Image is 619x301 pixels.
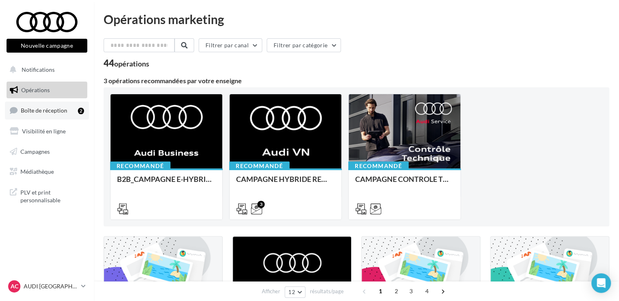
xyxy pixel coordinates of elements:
[236,175,335,191] div: CAMPAGNE HYBRIDE RECHARGEABLE
[199,38,262,52] button: Filtrer par canal
[7,39,87,53] button: Nouvelle campagne
[22,128,66,135] span: Visibilité en ligne
[5,143,89,160] a: Campagnes
[591,273,611,293] div: Open Intercom Messenger
[5,61,86,78] button: Notifications
[310,288,344,295] span: résultats/page
[257,201,265,208] div: 3
[5,102,89,119] a: Boîte de réception2
[5,82,89,99] a: Opérations
[5,163,89,180] a: Médiathèque
[288,289,295,295] span: 12
[405,285,418,298] span: 3
[348,162,409,170] div: Recommandé
[24,282,78,290] p: AUDI [GEOGRAPHIC_DATA]
[21,107,67,114] span: Boîte de réception
[22,66,55,73] span: Notifications
[285,286,305,298] button: 12
[355,175,454,191] div: CAMPAGNE CONTROLE TECHNIQUE 25€ OCTOBRE
[110,162,170,170] div: Recommandé
[420,285,433,298] span: 4
[78,108,84,114] div: 2
[104,59,149,68] div: 44
[7,279,87,294] a: AC AUDI [GEOGRAPHIC_DATA]
[390,285,403,298] span: 2
[20,187,84,204] span: PLV et print personnalisable
[117,175,216,191] div: B2B_CAMPAGNE E-HYBRID OCTOBRE
[104,77,609,84] div: 3 opérations recommandées par votre enseigne
[5,184,89,208] a: PLV et print personnalisable
[20,148,50,155] span: Campagnes
[114,60,149,67] div: opérations
[267,38,341,52] button: Filtrer par catégorie
[374,285,387,298] span: 1
[21,86,50,93] span: Opérations
[262,288,280,295] span: Afficher
[104,13,609,25] div: Opérations marketing
[5,123,89,140] a: Visibilité en ligne
[229,162,290,170] div: Recommandé
[20,168,54,175] span: Médiathèque
[11,282,18,290] span: AC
